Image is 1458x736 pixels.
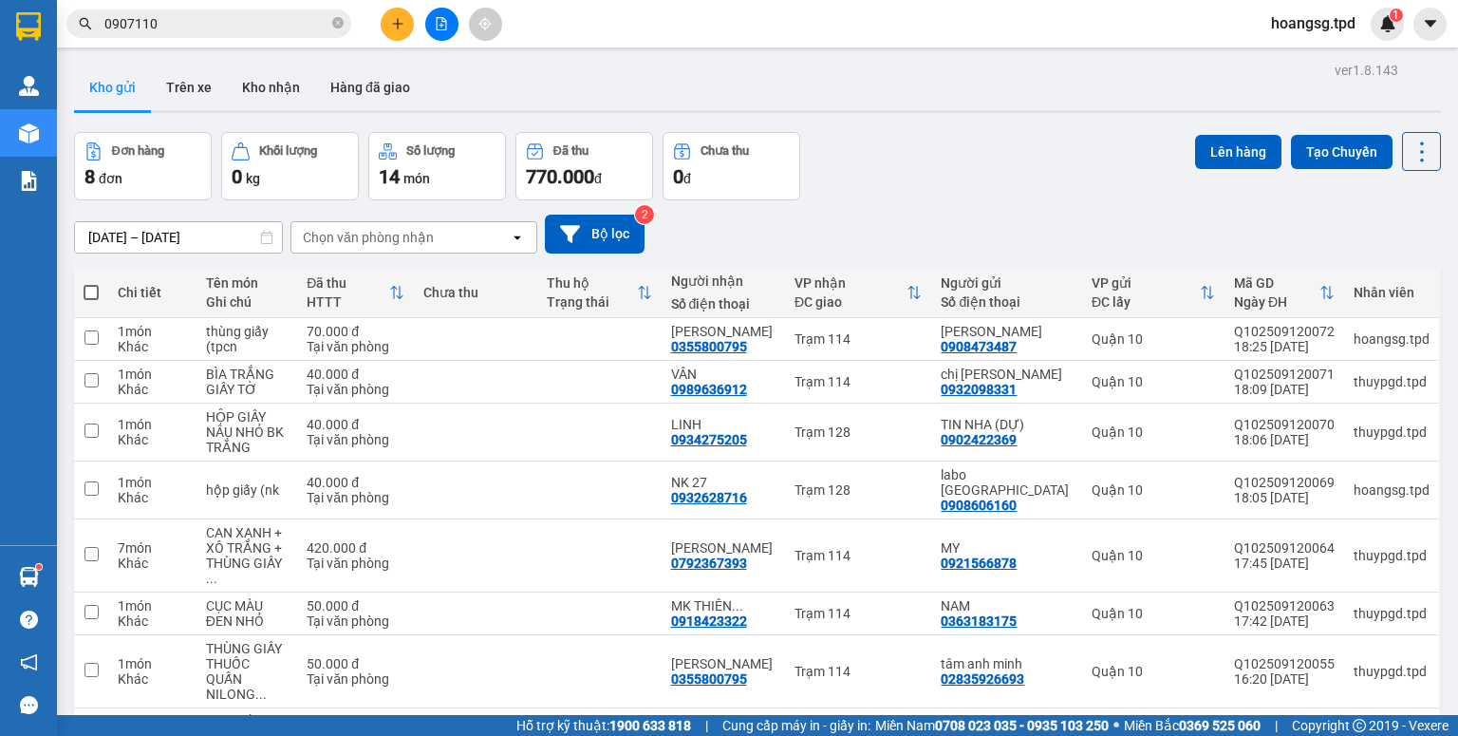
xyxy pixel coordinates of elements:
div: 40.000 đ [307,417,403,432]
button: Chưa thu0đ [663,132,800,200]
input: Tìm tên, số ĐT hoặc mã đơn [104,13,328,34]
div: Trạng thái [547,294,636,310]
span: ... [206,571,217,586]
div: 16:20 [DATE] [1234,671,1335,687]
img: icon-new-feature [1379,15,1396,32]
th: Toggle SortBy [537,268,661,318]
div: Trạm 114 [794,606,923,621]
div: 0908606160 [941,498,1017,513]
div: 50.000 đ [307,598,403,613]
div: Trạm 114 [794,548,923,563]
button: Lên hàng [1195,135,1281,169]
div: 0932628716 [671,490,747,505]
div: ĐC lấy [1092,294,1200,310]
span: 8 [84,165,95,188]
div: Q102509120072 [1234,324,1335,339]
button: Số lượng14món [368,132,506,200]
span: close-circle [332,17,344,28]
span: món [403,171,430,186]
span: ... [732,598,743,613]
button: Tạo Chuyến [1291,135,1393,169]
div: Tại văn phòng [307,671,403,687]
div: Nhân viên [1354,285,1430,300]
div: Trạm 128 [794,482,923,498]
div: Q102509120063 [1234,598,1335,613]
div: Quận 10 [1092,548,1215,563]
div: Chọn văn phòng nhận [303,228,434,247]
div: thuypgd.tpd [1354,664,1430,679]
div: CỤC MÀU ĐEN NHỎ [206,598,288,629]
div: NAM [941,598,1073,613]
div: chị hà [941,367,1073,382]
div: Số lượng [406,144,455,158]
span: search [79,17,92,30]
span: copyright [1353,719,1366,732]
span: | [1275,715,1278,736]
div: Đơn hàng [112,144,164,158]
div: Mã GD [1234,275,1319,291]
div: TIN NHA (DỰ) [941,417,1073,432]
button: aim [469,8,502,41]
div: Ngày ĐH [1234,294,1319,310]
button: Kho gửi [74,65,151,110]
div: tâm anh minh [941,656,1073,671]
div: 18:05 [DATE] [1234,490,1335,505]
div: Khác [118,613,187,629]
div: hoangsg.tpd [1354,331,1430,347]
div: 0792367393 [671,556,747,571]
strong: 0369 525 060 [1179,718,1261,733]
div: Tại văn phòng [307,382,403,397]
div: 0908473487 [941,339,1017,354]
div: 0932098331 [941,382,1017,397]
div: HỒNG LINH [671,540,776,556]
span: 14 [379,165,400,188]
button: Khối lượng0kg [221,132,359,200]
span: message [20,696,38,714]
span: kg [246,171,260,186]
span: đơn [99,171,122,186]
th: Toggle SortBy [1224,268,1344,318]
div: THÙNG GIẤY THUỐC QUẤN NILONG TRẮNG [206,641,288,702]
div: Chưa thu [423,285,528,300]
div: Khác [118,671,187,687]
span: question-circle [20,611,38,629]
div: hoangsg.tpd [1354,482,1430,498]
span: Hỗ trợ kỹ thuật: [516,715,691,736]
div: Đã thu [553,144,589,158]
div: Quận 10 [1092,331,1215,347]
button: plus [381,8,414,41]
div: Trạm 114 [794,374,923,389]
div: hộp giấy (nk [206,482,288,498]
div: thuypgd.tpd [1354,606,1430,621]
div: ĐC giao [794,294,907,310]
div: Khác [118,432,187,447]
div: Quận 10 [1092,425,1215,440]
span: 1 [1393,9,1399,22]
div: thùng giấy (tpcn [206,324,288,354]
div: Quận 10 [1092,664,1215,679]
div: 0918423322 [671,613,747,629]
div: thuypgd.tpd [1354,374,1430,389]
div: HỘP GIẤY NÂU NHỎ BK TRẮNG [206,409,288,455]
strong: 0708 023 035 - 0935 103 250 [935,718,1109,733]
input: Select a date range. [75,222,282,253]
strong: 1900 633 818 [609,718,691,733]
div: Số điện thoại [941,294,1073,310]
div: Khác [118,556,187,571]
div: Thu hộ [547,275,636,291]
div: 02835926693 [941,671,1024,687]
div: Khác [118,382,187,397]
span: | [705,715,708,736]
div: 420.000 đ [307,540,403,556]
span: đ [594,171,602,186]
div: 0934275205 [671,432,747,447]
div: 17:45 [DATE] [1234,556,1335,571]
div: 0902422369 [941,432,1017,447]
div: thuypgd.tpd [1354,548,1430,563]
div: 1 món [118,656,187,671]
span: 770.000 [526,165,594,188]
button: Đã thu770.000đ [515,132,653,200]
div: NK 27 [671,475,776,490]
div: 0355800795 [671,339,747,354]
button: caret-down [1413,8,1447,41]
